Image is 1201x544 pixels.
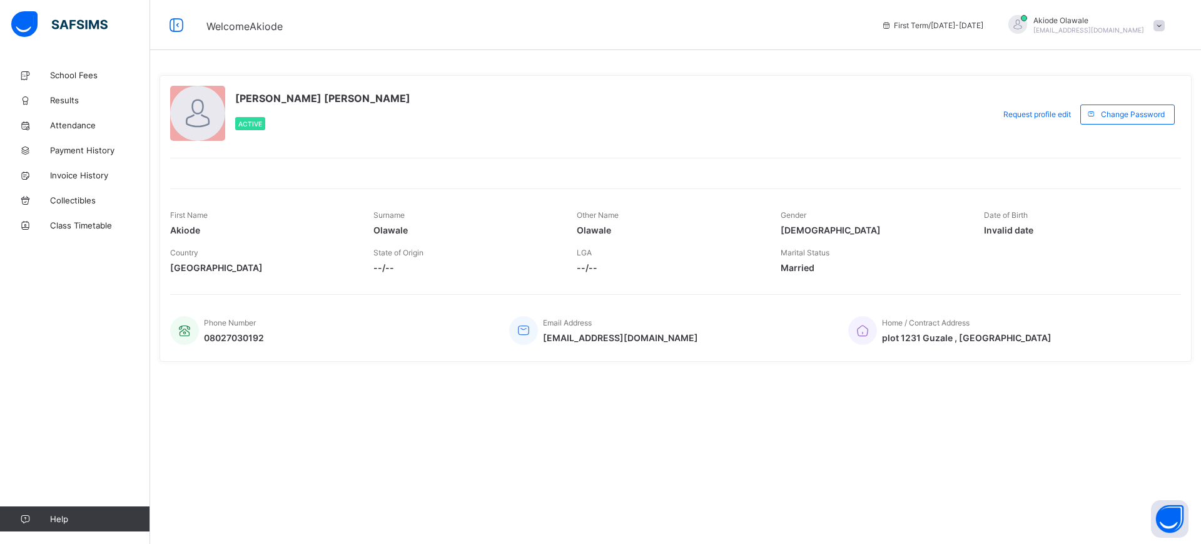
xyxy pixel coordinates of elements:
span: Olawale [373,225,558,235]
img: safsims [11,11,108,38]
span: [GEOGRAPHIC_DATA] [170,262,355,273]
span: Email Address [543,318,592,327]
span: 08027030192 [204,332,264,343]
span: Surname [373,210,405,220]
span: Olawale [577,225,761,235]
span: Country [170,248,198,257]
span: [EMAIL_ADDRESS][DOMAIN_NAME] [1033,26,1144,34]
span: Phone Number [204,318,256,327]
span: Attendance [50,120,150,130]
span: --/-- [373,262,558,273]
span: Change Password [1101,110,1165,119]
span: Date of Birth [984,210,1028,220]
span: Payment History [50,145,150,155]
span: Invoice History [50,170,150,180]
span: Akiode Olawale [1033,16,1144,25]
span: Active [238,120,262,128]
span: Invalid date [984,225,1168,235]
button: Open asap [1151,500,1188,538]
span: session/term information [881,21,983,30]
span: Other Name [577,210,619,220]
span: Results [50,95,150,105]
span: [DEMOGRAPHIC_DATA] [781,225,965,235]
span: Request profile edit [1003,110,1071,119]
span: Home / Contract Address [882,318,970,327]
span: School Fees [50,70,150,80]
span: [EMAIL_ADDRESS][DOMAIN_NAME] [543,332,698,343]
span: Married [781,262,965,273]
span: Help [50,514,149,524]
div: AkiodeOlawale [996,15,1171,36]
span: Gender [781,210,806,220]
span: LGA [577,248,592,257]
span: State of Origin [373,248,423,257]
span: Welcome Akiode [206,20,283,33]
span: Marital Status [781,248,829,257]
span: [PERSON_NAME] [PERSON_NAME] [235,92,410,105]
span: Collectibles [50,195,150,205]
span: Akiode [170,225,355,235]
span: First Name [170,210,208,220]
span: plot 1231 Guzale , [GEOGRAPHIC_DATA] [882,332,1052,343]
span: Class Timetable [50,220,150,230]
span: --/-- [577,262,761,273]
